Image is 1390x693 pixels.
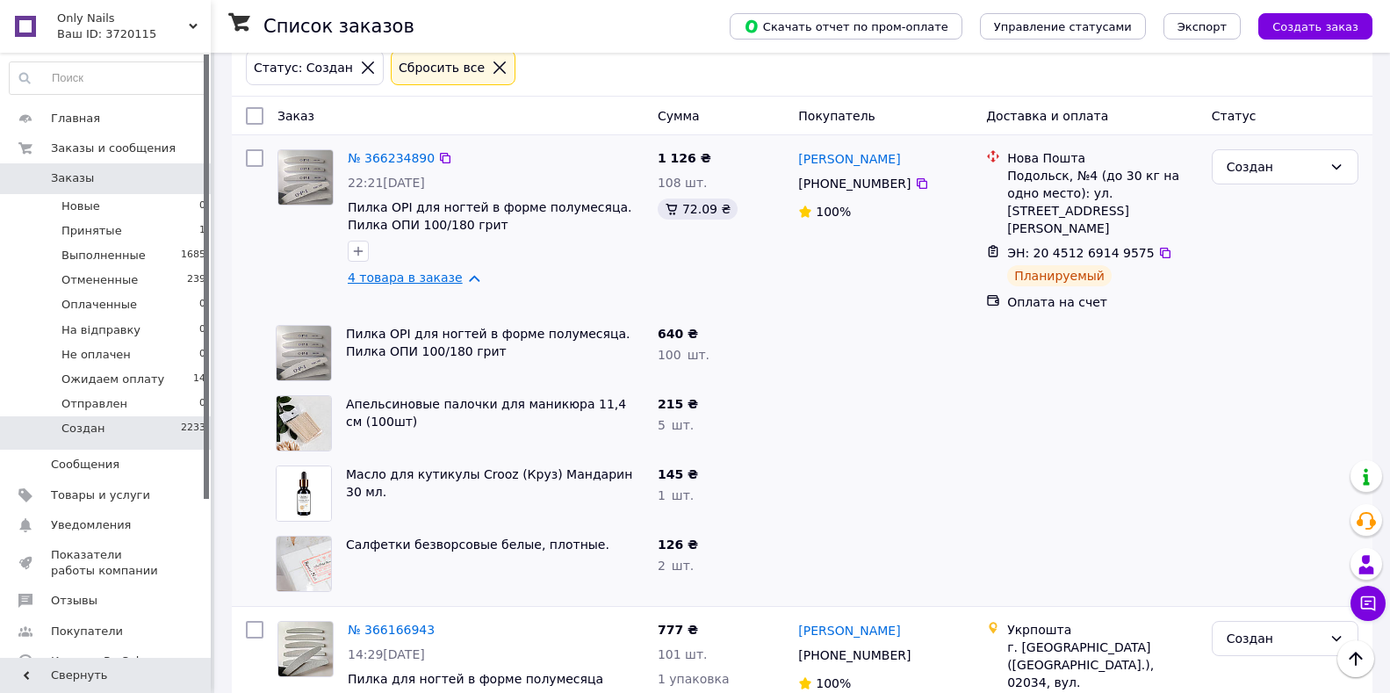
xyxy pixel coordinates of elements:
[986,109,1108,123] span: Доставка и оплата
[1178,20,1227,33] span: Экспорт
[181,421,205,437] span: 2233
[658,397,698,411] span: 215 ₴
[348,151,435,165] a: № 366234890
[1007,621,1198,639] div: Укрпошта
[798,150,900,168] a: [PERSON_NAME]
[348,672,603,686] a: Пилка для ногтей в форме полумесяца
[61,248,146,263] span: Выполненные
[1272,20,1358,33] span: Создать заказ
[658,647,708,661] span: 101 шт.
[658,538,698,552] span: 126 ₴
[199,297,205,313] span: 0
[57,26,211,42] div: Ваш ID: 3720115
[51,170,94,186] span: Заказы
[395,58,488,77] div: Сбросить все
[658,151,711,165] span: 1 126 ₴
[61,223,122,239] span: Принятые
[187,272,205,288] span: 239
[51,457,119,473] span: Сообщения
[348,200,632,232] a: Пилка OPI для ногтей в форме полумесяца. Пилка ОПИ 100/180 грит
[346,397,626,429] a: Апельсиновые палочки для маникюра 11,4 см (100шт)
[1337,640,1374,677] button: Наверх
[51,111,100,126] span: Главная
[1350,586,1386,621] button: Чат с покупателем
[658,467,698,481] span: 145 ₴
[1227,157,1322,177] div: Создан
[278,622,333,676] img: Фото товару
[277,537,331,591] img: Фото товару
[277,149,334,206] a: Фото товару
[61,272,138,288] span: Отмененные
[658,418,694,432] span: 5 шт.
[658,327,698,341] span: 640 ₴
[199,223,205,239] span: 1
[61,372,164,387] span: Ожидаем оплату
[1227,629,1322,648] div: Создан
[348,647,425,661] span: 14:29[DATE]
[61,421,104,437] span: Создан
[51,487,150,503] span: Товары и услуги
[51,547,162,579] span: Показатели работы компании
[798,177,911,191] span: [PHONE_NUMBER]
[181,248,205,263] span: 1685
[51,141,176,156] span: Заказы и сообщения
[658,348,709,362] span: 100 шт.
[51,593,97,609] span: Отзывы
[277,326,331,380] img: Фото товару
[658,109,700,123] span: Сумма
[1007,167,1198,237] div: Подольск, №4 (до 30 кг на одно место): ул. [STREET_ADDRESS][PERSON_NAME]
[994,20,1132,33] span: Управление статусами
[277,621,334,677] a: Фото товару
[51,624,123,639] span: Покупатели
[348,176,425,190] span: 22:21[DATE]
[1007,149,1198,167] div: Нова Пошта
[199,396,205,412] span: 0
[348,271,463,285] a: 4 товара в заказе
[816,205,851,219] span: 100%
[1258,13,1372,40] button: Создать заказ
[61,322,140,338] span: На відправку
[1241,18,1372,32] a: Создать заказ
[658,176,708,190] span: 108 шт.
[658,488,694,502] span: 1 шт.
[51,653,146,669] span: Каталог ProSale
[658,199,738,220] div: 72.09 ₴
[199,322,205,338] span: 0
[277,466,331,520] img: Фото товару
[346,467,632,499] a: Масло для кутикулы Crooz (Круз) Мандарин 30 мл.
[346,538,609,552] a: Салфетки безворсовые белые, плотные.
[1007,293,1198,311] div: Оплата на счет
[61,199,100,214] span: Новые
[277,396,331,451] img: Фото товару
[744,18,948,34] span: Скачать отчет по пром-оплате
[57,11,189,26] span: Only Nails
[798,109,875,123] span: Покупатель
[10,62,206,94] input: Поиск
[730,13,962,40] button: Скачать отчет по пром-оплате
[51,517,131,533] span: Уведомления
[61,347,131,363] span: Не оплачен
[263,16,414,37] h1: Список заказов
[61,297,137,313] span: Оплаченные
[61,396,127,412] span: Отправлен
[658,559,694,573] span: 2 шт.
[199,199,205,214] span: 0
[1212,109,1257,123] span: Статус
[658,623,698,637] span: 777 ₴
[798,622,900,639] a: [PERSON_NAME]
[1163,13,1241,40] button: Экспорт
[1007,246,1155,260] span: ЭН: 20 4512 6914 9575
[1007,265,1112,286] div: Планируемый
[250,58,357,77] div: Статус: Создан
[816,676,851,690] span: 100%
[278,150,333,205] img: Фото товару
[346,327,630,358] a: Пилка OPI для ногтей в форме полумесяца. Пилка ОПИ 100/180 грит
[193,372,205,387] span: 14
[277,109,314,123] span: Заказ
[199,347,205,363] span: 0
[658,672,730,686] span: 1 упаковка
[798,648,911,662] span: [PHONE_NUMBER]
[980,13,1146,40] button: Управление статусами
